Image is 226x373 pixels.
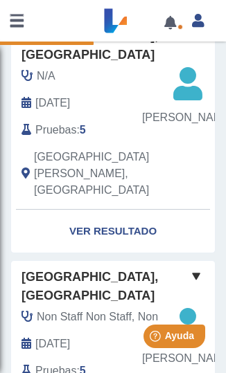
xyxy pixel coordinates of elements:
span: N/A [37,68,55,84]
span: [GEOGRAPHIC_DATA], [GEOGRAPHIC_DATA] [21,27,188,64]
span: 2025-08-23 [35,95,70,111]
div: : [11,122,177,138]
span: Non Staff Non Staff, Non [37,309,158,325]
span: San Juan, PR [34,149,167,199]
iframe: Help widget launcher [103,319,211,358]
span: [GEOGRAPHIC_DATA], [GEOGRAPHIC_DATA] [21,268,188,305]
a: Ver Resultado [11,210,215,253]
b: 5 [80,124,86,136]
span: Pruebas [35,122,76,138]
span: 2025-06-28 [35,336,70,352]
